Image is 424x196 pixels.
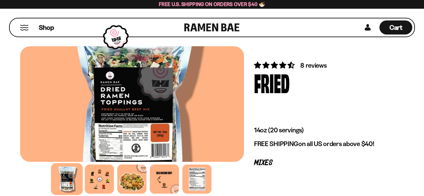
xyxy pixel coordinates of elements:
span: 4.62 stars [254,61,296,69]
span: Shop [39,23,54,32]
span: Cart [389,23,403,31]
span: 8 reviews [300,61,326,69]
p: on all US orders above $40! [254,140,394,148]
button: Mobile Menu Trigger [20,25,29,30]
p: Mixes [254,160,394,166]
a: Shop [39,20,54,35]
span: Free U.S. Shipping on Orders over $40 🍜 [159,1,265,7]
p: 14oz (20 servings) [254,126,394,134]
div: Fried [254,70,290,95]
a: Cart [379,18,412,37]
strong: FREE SHIPPING [254,140,298,148]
